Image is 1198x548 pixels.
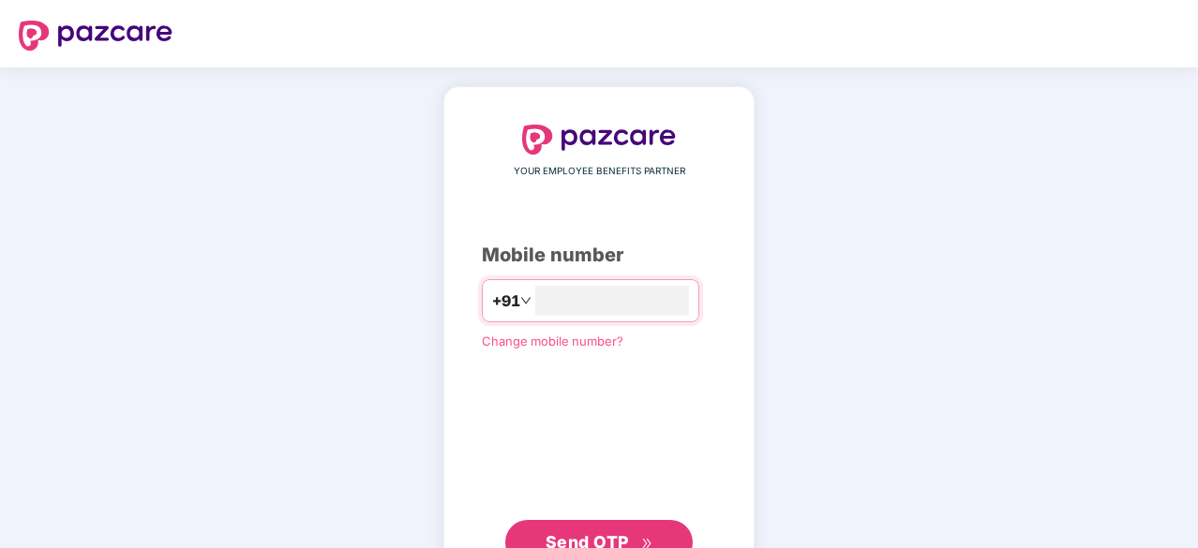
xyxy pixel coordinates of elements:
span: down [520,295,532,306]
span: +91 [492,289,520,313]
span: YOUR EMPLOYEE BENEFITS PARTNER [514,164,685,179]
img: logo [19,21,172,51]
a: Change mobile number? [482,333,623,348]
img: logo [522,125,676,155]
div: Mobile number [482,241,716,270]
